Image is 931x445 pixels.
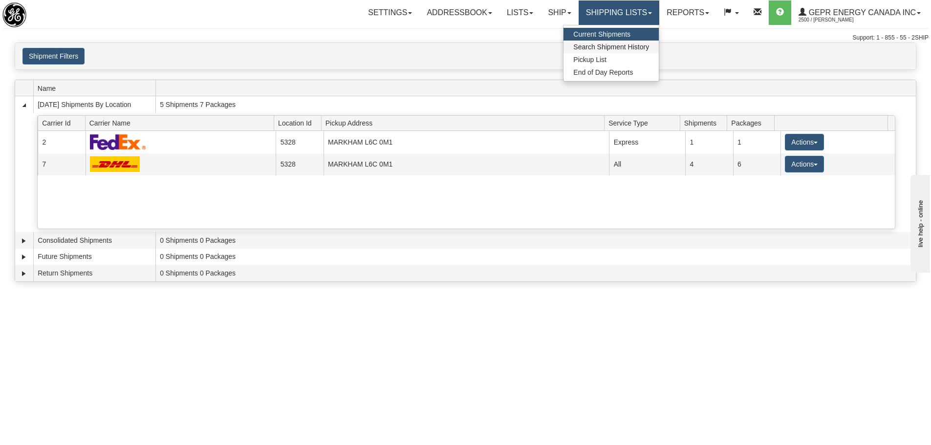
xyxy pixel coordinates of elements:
a: Current Shipments [563,28,659,41]
div: live help - online [7,8,90,16]
span: GEPR Energy Canada Inc [806,8,916,17]
td: [DATE] Shipments By Location [33,96,155,113]
a: Expand [19,269,29,278]
span: Name [38,81,155,96]
td: 5328 [276,131,323,153]
span: Pickup Address [325,115,605,130]
td: 5 Shipments 7 Packages [155,96,916,113]
a: Collapse [19,100,29,110]
span: Packages [731,115,774,130]
a: Expand [19,236,29,246]
td: 1 [685,131,733,153]
a: Pickup List [563,53,659,66]
td: MARKHAM L6C 0M1 [324,131,609,153]
td: Return Shipments [33,265,155,281]
img: logo2500.jpg [2,2,26,27]
td: Future Shipments [33,249,155,265]
td: 6 [733,153,780,175]
td: 0 Shipments 0 Packages [155,265,916,281]
img: DHL_Worldwide [90,156,140,172]
img: FedEx Express® [90,134,146,150]
div: Support: 1 - 855 - 55 - 2SHIP [2,34,929,42]
a: Shipping lists [579,0,659,25]
td: MARKHAM L6C 0M1 [324,153,609,175]
td: 1 [733,131,780,153]
span: Carrier Name [89,115,274,130]
iframe: chat widget [909,172,930,272]
span: 2500 / [PERSON_NAME] [799,15,872,25]
span: Carrier Id [42,115,85,130]
td: 2 [38,131,85,153]
a: Ship [541,0,578,25]
span: Pickup List [573,56,606,64]
a: Expand [19,252,29,262]
span: Location Id [278,115,321,130]
a: End of Day Reports [563,66,659,79]
a: Search Shipment History [563,41,659,53]
button: Actions [785,134,824,150]
a: Addressbook [419,0,499,25]
a: GEPR Energy Canada Inc 2500 / [PERSON_NAME] [791,0,928,25]
td: 5328 [276,153,323,175]
a: Reports [659,0,716,25]
span: End of Day Reports [573,68,633,76]
button: Shipment Filters [22,48,85,64]
button: Actions [785,156,824,172]
td: Consolidated Shipments [33,232,155,249]
span: Search Shipment History [573,43,649,51]
span: Shipments [684,115,727,130]
span: Service Type [608,115,680,130]
span: Current Shipments [573,30,630,38]
a: Settings [361,0,419,25]
td: 0 Shipments 0 Packages [155,249,916,265]
td: All [609,153,685,175]
td: Express [609,131,685,153]
td: 4 [685,153,733,175]
td: 0 Shipments 0 Packages [155,232,916,249]
td: 7 [38,153,85,175]
a: Lists [499,0,541,25]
